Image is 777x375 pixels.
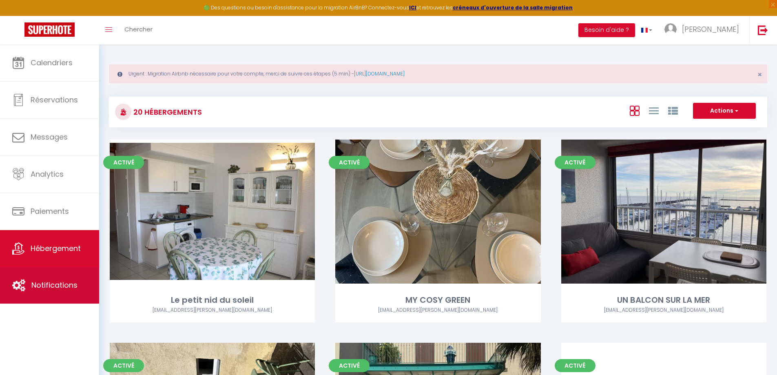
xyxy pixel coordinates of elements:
[118,16,159,44] a: Chercher
[682,24,739,34] span: [PERSON_NAME]
[31,132,68,142] span: Messages
[658,16,749,44] a: ... [PERSON_NAME]
[561,294,766,306] div: UN BALCON SUR LA MER
[757,69,762,80] span: ×
[561,306,766,314] div: Airbnb
[693,103,756,119] button: Actions
[329,156,370,169] span: Activé
[555,156,595,169] span: Activé
[31,95,78,105] span: Réservations
[103,156,144,169] span: Activé
[110,306,315,314] div: Airbnb
[109,64,767,83] div: Urgent : Migration Airbnb nécessaire pour votre compte, merci de suivre ces étapes (5 min) -
[31,169,64,179] span: Analytics
[630,104,640,117] a: Vue en Box
[31,280,77,290] span: Notifications
[103,359,144,372] span: Activé
[31,206,69,216] span: Paiements
[757,71,762,78] button: Close
[124,25,153,33] span: Chercher
[649,104,659,117] a: Vue en Liste
[24,22,75,37] img: Super Booking
[453,4,573,11] a: créneaux d'ouverture de la salle migration
[409,4,416,11] a: ICI
[329,359,370,372] span: Activé
[131,103,202,121] h3: 20 Hébergements
[31,58,73,68] span: Calendriers
[335,306,540,314] div: Airbnb
[555,359,595,372] span: Activé
[31,243,81,253] span: Hébergement
[668,104,678,117] a: Vue par Groupe
[578,23,635,37] button: Besoin d'aide ?
[758,25,768,35] img: logout
[335,294,540,306] div: MY COSY GREEN
[664,23,677,36] img: ...
[110,294,315,306] div: Le petit nid du soleil
[7,3,31,28] button: Ouvrir le widget de chat LiveChat
[354,70,405,77] a: [URL][DOMAIN_NAME]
